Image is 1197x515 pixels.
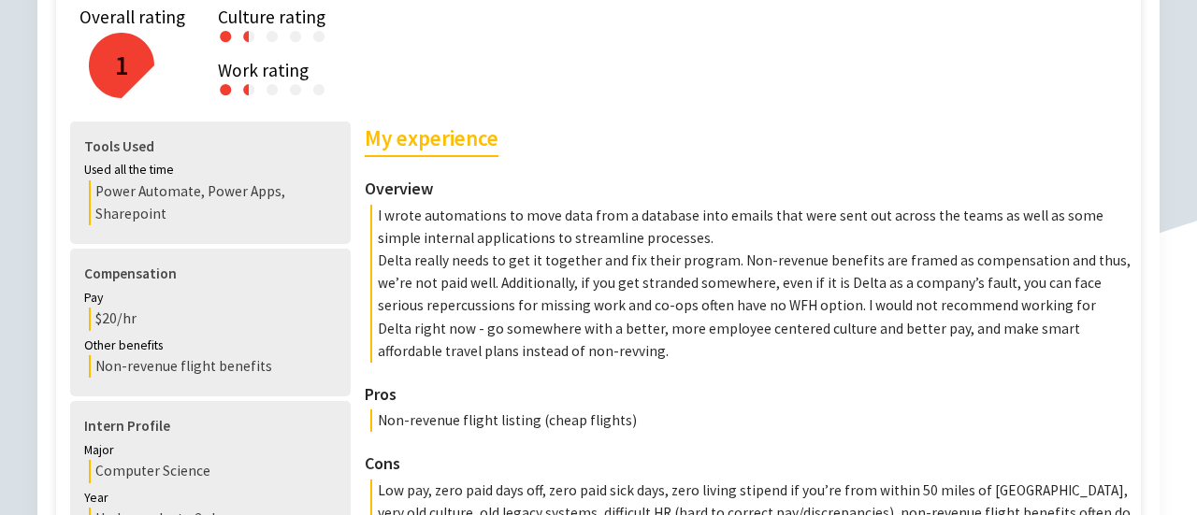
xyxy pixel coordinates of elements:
div: Other benefits [84,336,337,356]
div: Computer Science [89,460,337,482]
div: Major [84,440,337,461]
div: Power Automate, Power Apps, Sharepoint [89,180,337,225]
p: I wrote automations to move data from a database into emails that were sent out across the teams ... [370,205,1132,250]
span: $ [95,308,102,327]
p: Delta really needs to get it together and fix their program. Non-revenue benefits are framed as c... [370,250,1132,363]
div: Non-revenue flight benefits [89,355,337,378]
h3: Cons [365,451,1132,477]
h4: Compensation [84,263,337,285]
div: Pay [84,288,337,308]
div: ● [241,77,257,100]
span: /hr [117,308,137,327]
h2: 1 [115,44,129,87]
h4: Intern Profile [84,415,337,437]
div: ● [265,77,281,100]
div: Overall rating [79,10,185,23]
div: ● [218,23,234,47]
div: ● [288,77,304,100]
div: Used all the time [84,160,337,180]
h3: Overview [365,176,1132,202]
div: ● [241,23,249,47]
h3: Pros [365,381,1132,408]
div: ● [241,23,257,47]
div: ● [218,77,234,100]
div: ● [311,23,327,47]
span: 20 [95,308,117,327]
div: Work rating [218,64,1103,77]
div: ● [265,23,281,47]
div: Culture rating [218,10,1103,23]
div: Year [84,488,337,508]
div: ● [311,77,327,100]
p: Non-revenue flight listing (cheap flights) [370,409,1132,432]
h4: Tools Used [84,136,337,158]
h2: My experience [365,122,498,157]
div: ● [241,77,249,100]
div: ● [288,23,304,47]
